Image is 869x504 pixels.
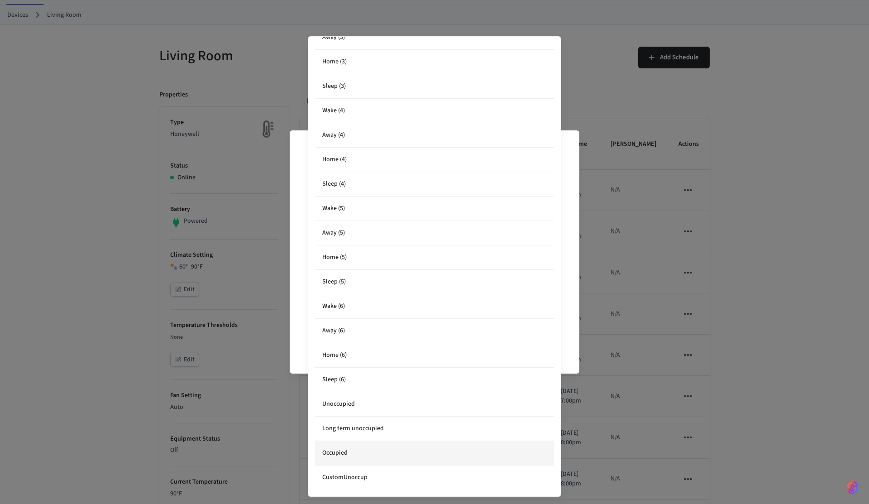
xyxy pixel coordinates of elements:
[315,294,554,319] li: Wake (6)
[315,25,554,50] li: Away (3)
[315,343,554,368] li: Home (6)
[315,392,554,417] li: Unoccupied
[315,319,554,343] li: Away (6)
[315,221,554,245] li: Away (5)
[315,368,554,392] li: Sleep (6)
[315,123,554,148] li: Away (4)
[315,99,554,123] li: Wake (4)
[315,441,554,466] li: Occupied
[315,74,554,99] li: Sleep (3)
[315,148,554,172] li: Home (4)
[315,466,554,490] li: CustomUnoccup
[847,480,858,495] img: SeamLogoGradient.69752ec5.svg
[315,417,554,441] li: Long term unoccupied
[315,50,554,74] li: Home (3)
[315,245,554,270] li: Home (5)
[315,197,554,221] li: Wake (5)
[315,172,554,197] li: Sleep (4)
[315,270,554,294] li: Sleep (5)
